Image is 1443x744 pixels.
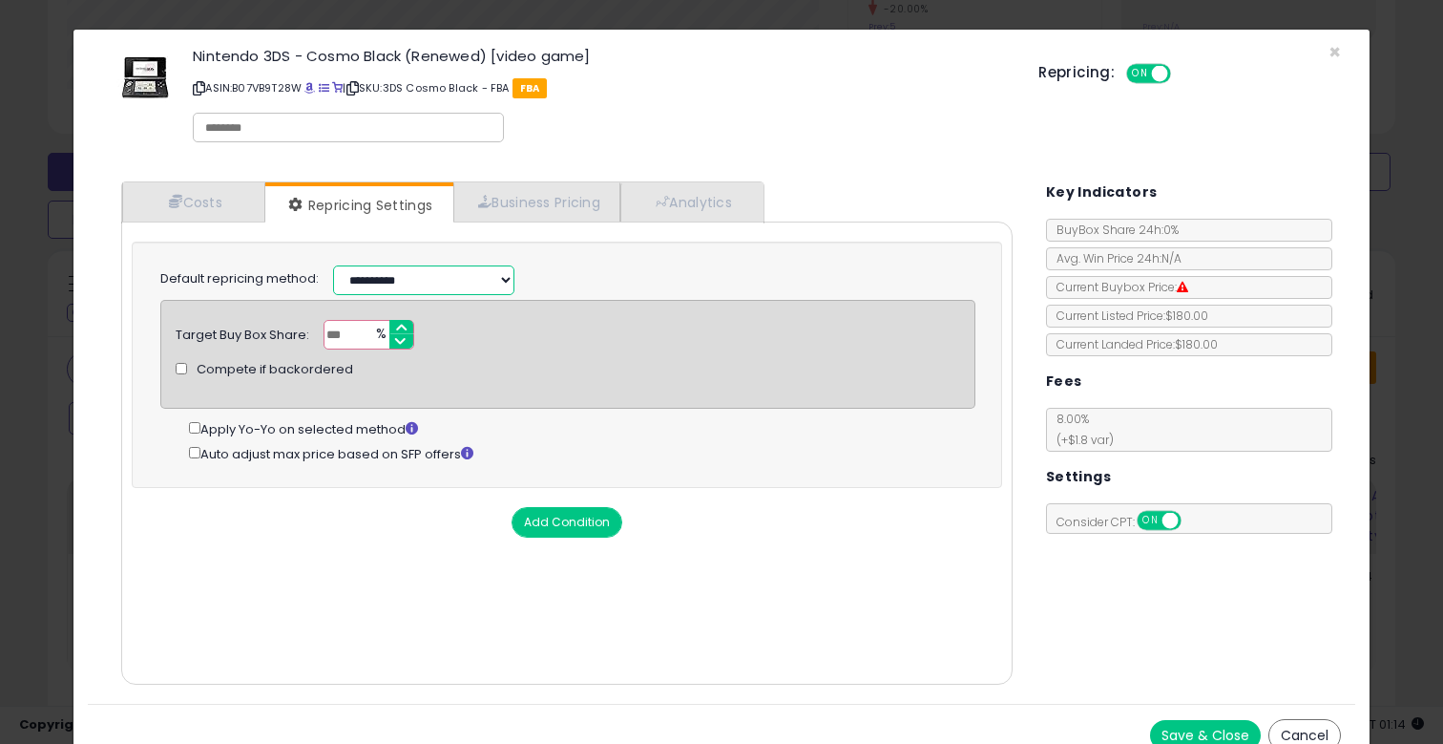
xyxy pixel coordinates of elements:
span: × [1328,38,1341,66]
h5: Fees [1046,370,1082,393]
span: Compete if backordered [197,361,353,379]
img: 41tNSwjTXUL._SL60_.jpg [116,49,174,106]
a: All offer listings [319,80,329,96]
span: Consider CPT: [1047,514,1206,530]
h5: Key Indicators [1046,181,1158,204]
span: FBA [512,78,548,98]
span: ON [1139,513,1162,529]
a: BuyBox page [304,80,315,96]
label: Default repricing method: [160,270,319,288]
a: Business Pricing [453,182,620,222]
div: Auto adjust max price based on SFP offers [189,443,976,464]
a: Analytics [620,182,762,222]
span: Current Listed Price: $180.00 [1047,308,1208,324]
a: Repricing Settings [265,186,452,224]
span: Current Buybox Price: [1047,279,1188,295]
h3: Nintendo 3DS - Cosmo Black (Renewed) [video game] [193,49,1010,63]
span: (+$1.8 var) [1047,432,1114,448]
span: Avg. Win Price 24h: N/A [1047,250,1182,266]
div: Target Buy Box Share: [176,320,309,345]
span: BuyBox Share 24h: 0% [1047,222,1179,238]
h5: Settings [1046,465,1111,489]
span: OFF [1168,66,1199,82]
span: ON [1128,66,1152,82]
h5: Repricing: [1038,65,1115,80]
span: OFF [1178,513,1208,529]
button: Add Condition [512,507,622,538]
span: 8.00 % [1047,411,1114,448]
a: Costs [122,182,265,222]
span: % [365,321,395,350]
span: Current Landed Price: $180.00 [1047,336,1218,352]
p: ASIN: B07VB9T28W | SKU: 3DS Cosmo Black - FBA [193,73,1010,103]
i: Suppressed Buy Box [1177,282,1188,293]
div: Apply Yo-Yo on selected method [189,418,976,439]
a: Your listing only [332,80,343,96]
